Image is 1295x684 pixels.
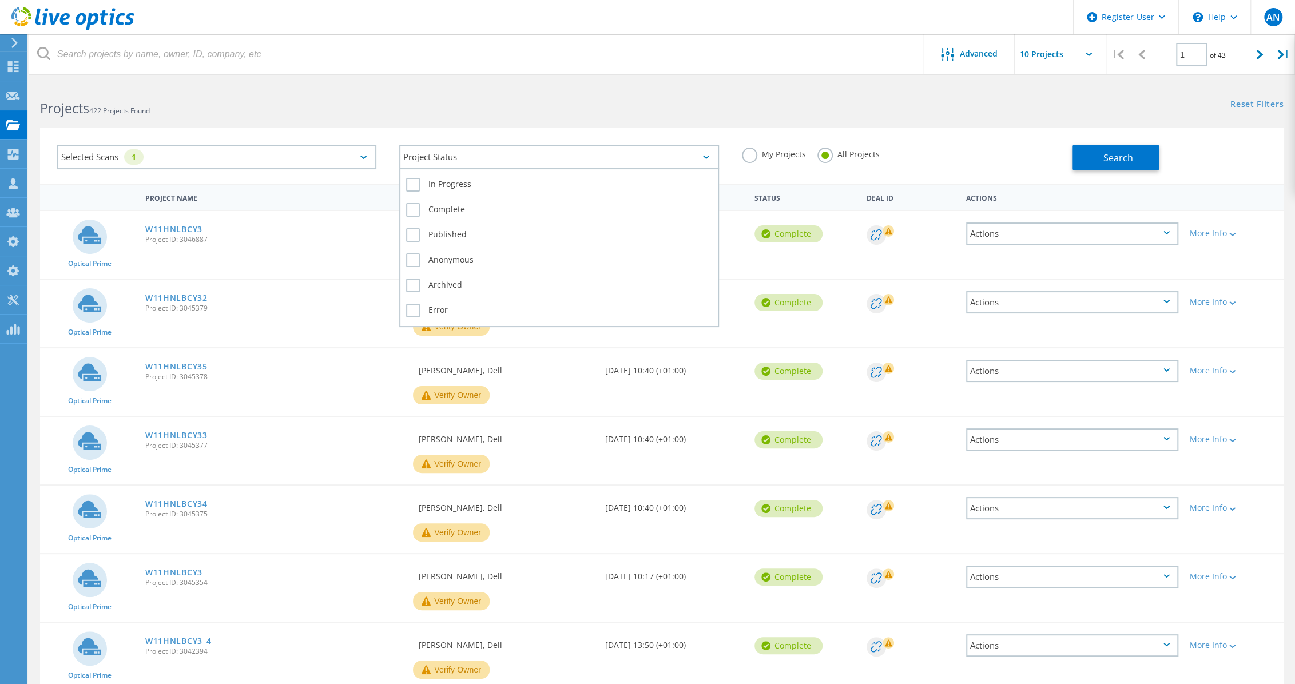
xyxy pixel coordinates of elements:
div: Selected Scans [57,145,376,169]
div: [PERSON_NAME], Dell [413,417,599,455]
div: Project Status [399,145,718,169]
div: Complete [754,363,823,380]
span: Optical Prime [68,466,112,473]
a: W11HNLBCY32 [145,294,208,302]
a: W11HNLBCY35 [145,363,208,371]
span: Project ID: 3045375 [145,511,407,518]
input: Search projects by name, owner, ID, company, etc [29,34,924,74]
span: 422 Projects Found [89,106,150,116]
div: More Info [1190,367,1278,375]
button: Verify Owner [413,386,490,404]
label: Anonymous [406,253,712,267]
span: Project ID: 3045377 [145,442,407,449]
span: Optical Prime [68,535,112,542]
div: Actions [966,634,1178,657]
a: W11HNLBCY3_4 [145,637,211,645]
div: [DATE] 10:17 (+01:00) [599,554,749,592]
span: Project ID: 3045378 [145,373,407,380]
div: Actions [966,497,1178,519]
div: Complete [754,637,823,654]
div: [PERSON_NAME], Dell [413,486,599,523]
label: In Progress [406,178,712,192]
div: Deal Id [861,186,960,208]
div: [PERSON_NAME], Dell [413,623,599,661]
button: Verify Owner [413,455,490,473]
div: [DATE] 13:50 (+01:00) [599,623,749,661]
svg: \n [1193,12,1203,22]
span: Optical Prime [68,603,112,610]
label: Complete [406,203,712,217]
div: [PERSON_NAME], Dell [413,348,599,386]
div: Actions [966,428,1178,451]
label: Published [406,228,712,242]
span: Project ID: 3042394 [145,648,407,655]
div: Actions [966,360,1178,382]
a: W11HNLBCY33 [145,431,208,439]
div: Actions [966,566,1178,588]
label: All Projects [817,148,880,158]
span: of 43 [1210,50,1226,60]
b: Projects [40,99,89,117]
button: Verify Owner [413,661,490,679]
a: Reset Filters [1230,100,1284,110]
span: Optical Prime [68,329,112,336]
div: Actions [966,222,1178,245]
div: Complete [754,500,823,517]
div: Complete [754,431,823,448]
div: 1 [124,149,144,165]
div: More Info [1190,572,1278,580]
span: Optical Prime [68,672,112,679]
span: Optical Prime [68,397,112,404]
div: Complete [754,568,823,586]
a: Live Optics Dashboard [11,24,134,32]
div: [DATE] 10:40 (+01:00) [599,348,749,386]
span: AN [1266,13,1280,22]
a: W11HNLBCY3 [145,568,202,576]
div: More Info [1190,298,1278,306]
label: My Projects [742,148,806,158]
div: Status [749,186,861,208]
button: Search [1072,145,1159,170]
button: Verify Owner [413,523,490,542]
a: W11HNLBCY3 [145,225,202,233]
div: More Info [1190,504,1278,512]
div: [DATE] 10:40 (+01:00) [599,486,749,523]
div: Actions [960,186,1184,208]
span: Project ID: 3045379 [145,305,407,312]
div: Actions [966,291,1178,313]
div: | [1106,34,1130,75]
div: More Info [1190,641,1278,649]
span: Advanced [960,50,998,58]
button: Verify Owner [413,592,490,610]
label: Archived [406,279,712,292]
label: Error [406,304,712,317]
div: [PERSON_NAME], Dell [413,554,599,592]
span: Project ID: 3046887 [145,236,407,243]
div: More Info [1190,229,1278,237]
div: Complete [754,294,823,311]
div: | [1272,34,1295,75]
div: Complete [754,225,823,242]
span: Optical Prime [68,260,112,267]
div: More Info [1190,435,1278,443]
span: Project ID: 3045354 [145,579,407,586]
div: [DATE] 10:40 (+01:00) [599,417,749,455]
div: Project Name [140,186,413,208]
span: Search [1103,152,1133,164]
a: W11HNLBCY34 [145,500,208,508]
